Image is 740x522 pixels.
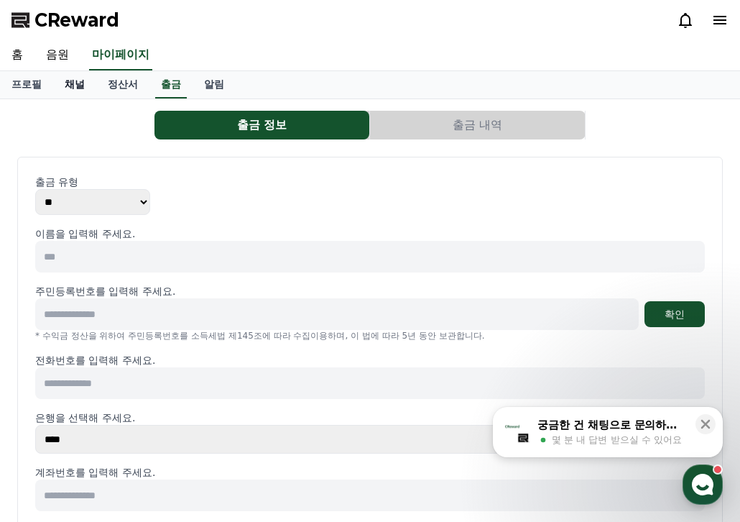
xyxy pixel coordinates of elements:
span: 홈 [45,424,54,436]
p: 계좌번호를 입력해 주세요. [35,465,705,480]
span: 설정 [222,424,239,436]
a: 출금 정보 [154,111,370,139]
a: 정산서 [96,71,149,99]
p: 주민등록번호를 입력해 주세요. [35,284,175,298]
p: 은행을 선택해 주세요. [35,411,705,425]
a: 음원 [34,40,80,70]
button: 출금 정보 [154,111,369,139]
p: 출금 유형 [35,175,705,189]
button: 출금 내역 [370,111,585,139]
p: 전화번호를 입력해 주세요. [35,353,705,367]
span: 대화 [131,425,149,436]
button: 확인 [644,301,705,327]
a: 알림 [193,71,236,99]
a: 출금 [155,71,187,99]
a: 채널 [53,71,96,99]
span: CReward [34,9,119,32]
a: 홈 [4,403,95,439]
p: 이름을 입력해 주세요. [35,226,705,241]
a: CReward [11,9,119,32]
a: 대화 [95,403,185,439]
p: * 수익금 정산을 위하여 주민등록번호를 소득세법 제145조에 따라 수집이용하며, 이 법에 따라 5년 동안 보관합니다. [35,330,705,342]
a: 설정 [185,403,276,439]
a: 마이페이지 [89,40,152,70]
